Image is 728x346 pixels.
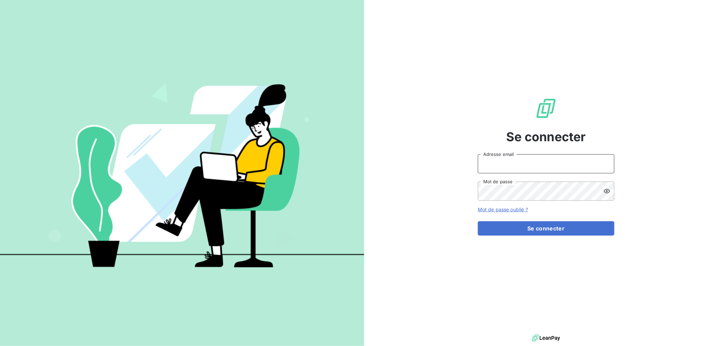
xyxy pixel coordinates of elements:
[532,333,560,343] img: logo
[478,221,614,236] button: Se connecter
[506,128,586,146] span: Se connecter
[478,154,614,173] input: placeholder
[535,97,557,119] img: Logo LeanPay
[478,207,528,212] a: Mot de passe oublié ?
